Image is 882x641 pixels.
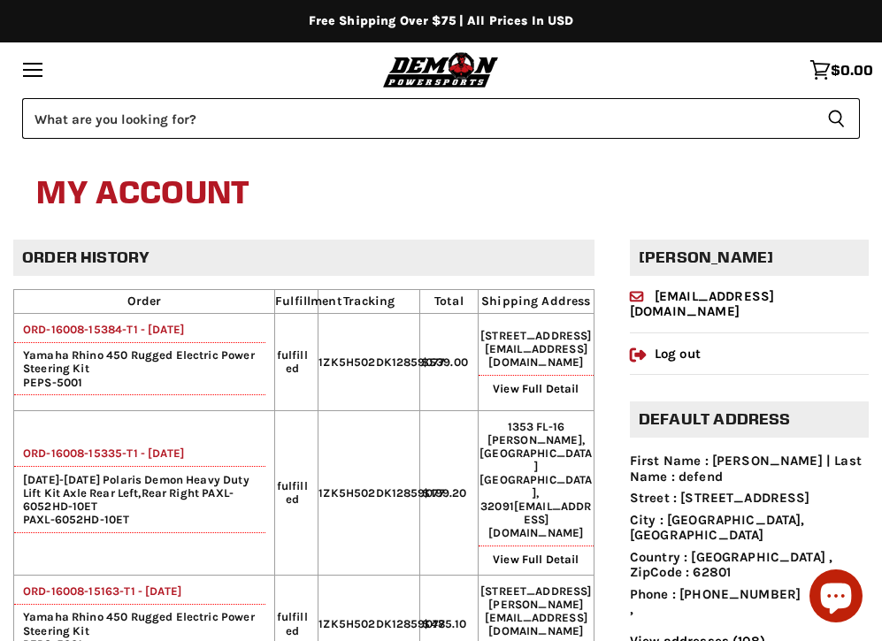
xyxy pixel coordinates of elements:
[630,240,869,276] h2: [PERSON_NAME]
[630,587,869,602] li: Phone : [PHONE_NUMBER]
[630,513,869,544] li: City : [GEOGRAPHIC_DATA], [GEOGRAPHIC_DATA]
[14,323,184,336] a: ORD-16008-15384-T1 - [DATE]
[318,410,420,575] td: 1ZK5H502DK12859077
[14,446,184,460] a: ORD-16008-15335-T1 - [DATE]
[493,382,579,395] a: View Full Detail
[478,314,594,411] td: [STREET_ADDRESS]
[275,410,318,575] td: fulfilled
[14,513,129,526] span: PAXL-6052HD-10ET
[422,617,466,630] span: $485.10
[813,98,860,139] button: Search
[36,165,846,222] h1: My Account
[22,98,860,139] form: Product
[421,355,468,369] span: $539.00
[630,454,869,617] ul: ,
[275,314,318,411] td: fulfilled
[318,290,420,314] th: Tracking
[14,348,265,375] span: Yamaha Rhino 450 Rugged Electric Power Steering Kit
[14,473,265,513] span: [DATE]-[DATE] Polaris Demon Heavy Duty Lift Kit Axle Rear Left,Rear Right PAXL-6052HD-10ET
[14,290,275,314] th: Order
[493,553,579,566] a: View Full Detail
[14,376,82,389] span: PEPS-5001
[420,290,479,314] th: Total
[485,342,587,369] span: [EMAIL_ADDRESS][DOMAIN_NAME]
[801,50,882,89] a: $0.00
[630,491,869,506] li: Street : [STREET_ADDRESS]
[14,584,181,598] a: ORD-16008-15163-T1 - [DATE]
[13,240,594,276] h2: Order history
[630,550,869,581] li: Country : [GEOGRAPHIC_DATA] , ZipCode : 62801
[630,288,774,319] a: [EMAIL_ADDRESS][DOMAIN_NAME]
[488,500,591,539] span: [EMAIL_ADDRESS][DOMAIN_NAME]
[22,98,813,139] input: Search
[478,410,594,575] td: 1353 FL-16 [PERSON_NAME], [GEOGRAPHIC_DATA] [GEOGRAPHIC_DATA], 32091
[485,611,587,637] span: [EMAIL_ADDRESS][DOMAIN_NAME]
[630,346,701,362] a: Log out
[630,454,869,485] li: First Name : [PERSON_NAME] | Last Name : defend
[831,62,873,78] span: $0.00
[422,486,466,500] span: $199.20
[14,610,265,637] span: Yamaha Rhino 450 Rugged Electric Power Steering Kit
[318,314,420,411] td: 1ZK5H502DK12859077
[478,290,594,314] th: Shipping Address
[630,401,869,438] h2: Default address
[804,569,868,627] inbox-online-store-chat: Shopify online store chat
[380,50,502,89] img: Demon Powersports
[275,290,318,314] th: Fulfillment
